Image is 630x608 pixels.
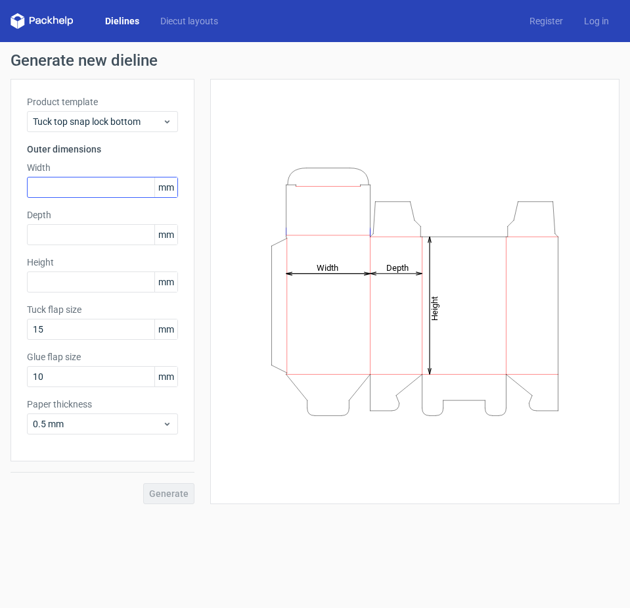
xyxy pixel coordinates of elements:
label: Product template [27,95,178,108]
span: 0.5 mm [33,417,162,431]
h1: Generate new dieline [11,53,619,68]
span: Tuck top snap lock bottom [33,115,162,128]
a: Dielines [95,14,150,28]
label: Paper thickness [27,398,178,411]
label: Depth [27,208,178,222]
span: mm [154,319,177,339]
span: mm [154,272,177,292]
label: Height [27,256,178,269]
span: mm [154,225,177,245]
span: mm [154,177,177,197]
tspan: Height [430,296,439,320]
label: Width [27,161,178,174]
a: Diecut layouts [150,14,229,28]
span: mm [154,367,177,386]
tspan: Depth [386,262,409,272]
tspan: Width [317,262,338,272]
a: Register [519,14,574,28]
h3: Outer dimensions [27,143,178,156]
label: Tuck flap size [27,303,178,316]
a: Log in [574,14,619,28]
label: Glue flap size [27,350,178,363]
